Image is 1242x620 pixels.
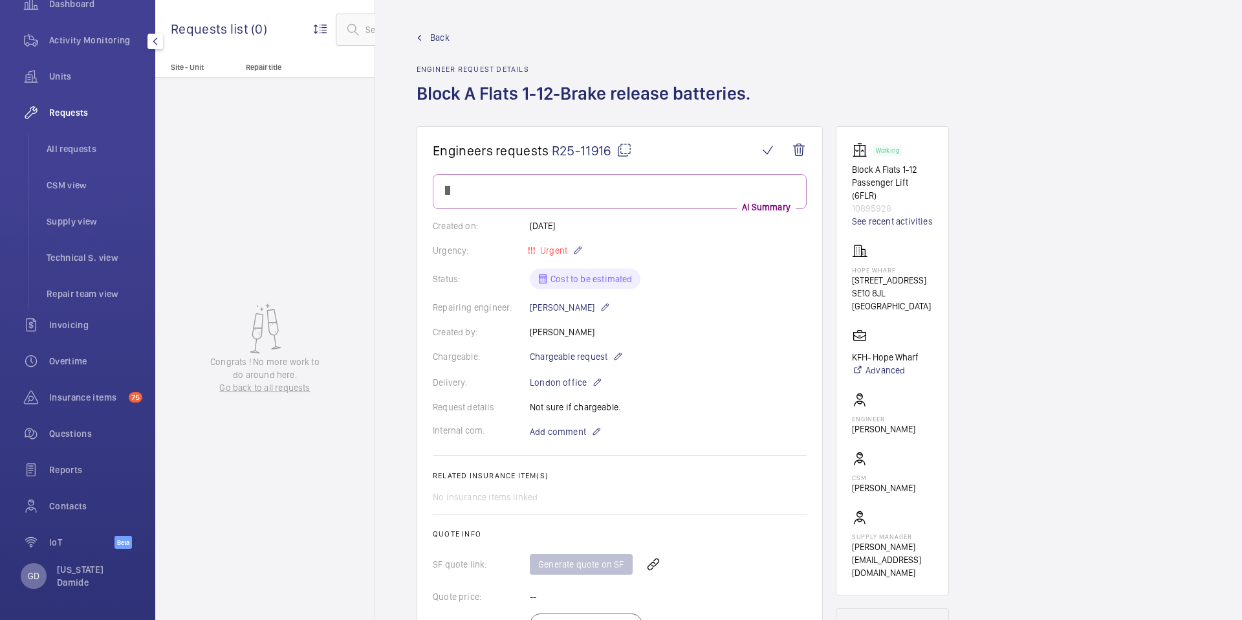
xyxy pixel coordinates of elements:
[49,318,142,331] span: Invoicing
[47,215,142,228] span: Supply view
[47,287,142,300] span: Repair team view
[204,355,326,381] p: Congrats ! No more work to do around here.
[852,287,933,313] p: SE10 8JL [GEOGRAPHIC_DATA]
[852,533,933,540] p: Supply manager
[430,31,450,44] span: Back
[433,471,807,480] h2: Related insurance item(s)
[852,274,933,287] p: [STREET_ADDRESS]
[852,474,915,482] p: CSM
[852,163,933,202] p: Block A Flats 1-12 Passenger Lift (6FLR)
[530,350,607,363] span: Chargeable request
[246,63,331,72] p: Repair title
[852,215,933,228] a: See recent activities
[49,34,142,47] span: Activity Monitoring
[49,536,114,549] span: IoT
[47,142,142,155] span: All requests
[433,142,549,159] span: Engineers requests
[538,245,567,256] span: Urgent
[852,351,919,364] p: KFH- Hope Wharf
[737,201,796,214] p: AI Summary
[49,355,142,368] span: Overtime
[852,364,919,377] a: Advanced
[433,529,807,538] h2: Quote info
[49,391,124,404] span: Insurance items
[114,536,132,549] span: Beta
[852,415,915,423] p: Engineer
[47,179,142,192] span: CSM view
[530,375,602,390] p: London office
[852,540,933,579] p: [PERSON_NAME][EMAIL_ADDRESS][DOMAIN_NAME]
[49,106,142,119] span: Requests
[129,392,142,403] span: 75
[336,14,544,46] input: Search by request or quote number
[852,423,915,436] p: [PERSON_NAME]
[552,142,632,159] span: R25-11916
[171,21,251,37] span: Requests list
[204,381,326,394] a: Go back to all requests
[49,70,142,83] span: Units
[49,427,142,440] span: Questions
[876,148,899,153] p: Working
[852,482,915,494] p: [PERSON_NAME]
[417,82,758,126] h1: Block A Flats 1-12-Brake release batteries.
[852,142,873,158] img: elevator.svg
[530,300,610,315] p: [PERSON_NAME]
[49,463,142,476] span: Reports
[530,425,586,438] span: Add comment
[852,202,933,215] p: 10895928
[49,500,142,513] span: Contacts
[852,266,933,274] p: Hope Wharf
[28,570,39,582] p: GD
[57,563,135,589] p: [US_STATE] Damide
[417,65,758,74] h2: Engineer request details
[155,63,241,72] p: Site - Unit
[47,251,142,264] span: Technical S. view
